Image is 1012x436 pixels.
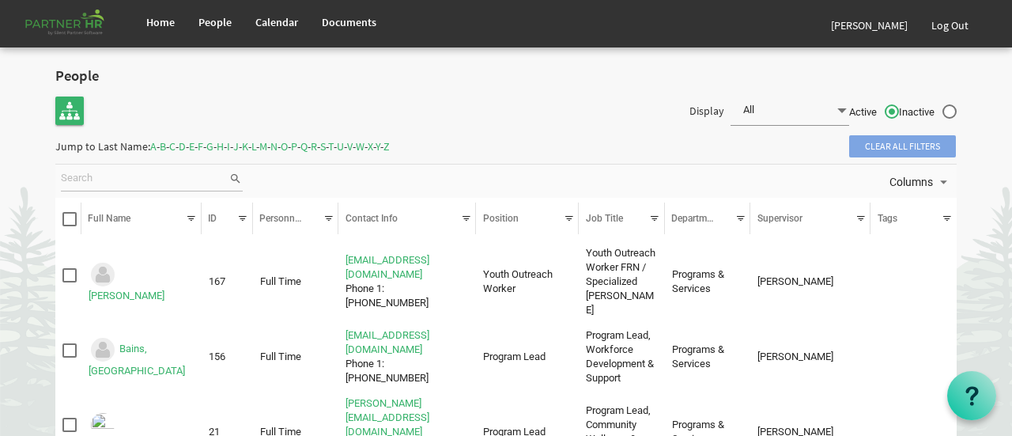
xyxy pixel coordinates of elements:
a: Organisation Chart [55,97,84,125]
span: Clear all filters [849,135,956,157]
td: megana@theopendoors.caPhone 1: 780-360-3868 is template cell column header Contact Info [338,244,476,321]
span: X [368,139,373,154]
td: Bains, Anchilla is template cell column header Full Name [81,325,202,389]
img: Could not locate image [89,260,117,289]
span: Calendar [255,15,298,29]
td: Program Lead column header Position [476,325,579,389]
span: V [347,139,353,154]
span: O [281,139,288,154]
span: S [320,139,326,154]
span: C [169,139,176,154]
span: Inactive [899,105,957,119]
td: column header Tags [870,244,957,321]
td: checkbox [55,244,81,321]
div: Search [58,165,245,198]
input: Search [61,167,228,191]
td: Youth Outreach Worker column header Position [476,244,579,321]
span: L [251,139,256,154]
td: 156 column header ID [202,325,253,389]
td: Full Time column header Personnel Type [253,325,339,389]
a: [EMAIL_ADDRESS][DOMAIN_NAME] [346,254,429,280]
h2: People [55,68,186,85]
span: Display [689,104,724,118]
a: [PERSON_NAME] [819,3,919,47]
span: D [179,139,186,154]
span: K [242,139,248,154]
td: Program Lead, Workforce Development & Support column header Job Title [579,325,665,389]
span: Contact Info [346,213,398,224]
span: Active [849,105,899,119]
td: Youth Outreach Worker FRN / Specialized Crimi column header Job Title [579,244,665,321]
td: checkbox [55,325,81,389]
span: Z [383,139,390,154]
a: Bains, [GEOGRAPHIC_DATA] [89,343,185,377]
span: People [198,15,232,29]
span: Home [146,15,175,29]
span: Tags [878,213,897,224]
span: Full Name [88,213,130,224]
div: Columns [886,165,954,198]
td: Programs & Services column header Departments [665,325,751,389]
span: P [291,139,297,154]
span: Job Title [586,213,623,224]
span: E [189,139,194,154]
span: Personnel Type [259,213,325,224]
span: M [259,139,267,154]
span: Supervisor [757,213,802,224]
span: W [356,139,364,154]
span: ID [208,213,217,224]
td: Cardinal, Amy column header Supervisor [750,244,870,321]
span: Documents [322,15,376,29]
span: I [227,139,230,154]
span: N [270,139,278,154]
div: Jump to Last Name: - - - - - - - - - - - - - - - - - - - - - - - - - [55,134,390,159]
span: T [328,139,334,154]
span: J [233,139,239,154]
td: 167 column header ID [202,244,253,321]
button: Columns [886,172,954,192]
img: org-chart.svg [59,100,80,121]
span: Y [376,139,380,154]
span: Position [483,213,519,224]
td: Adkins, Megan is template cell column header Full Name [81,244,202,321]
span: Columns [888,173,935,192]
td: Full Time column header Personnel Type [253,244,339,321]
span: Q [300,139,308,154]
span: search [228,170,243,188]
a: Log Out [919,3,980,47]
a: [PERSON_NAME] [89,290,164,301]
td: anchillab@theopendoors.caPhone 1: 780-781-8628 is template cell column header Contact Info [338,325,476,389]
td: column header Tags [870,325,957,389]
span: R [311,139,317,154]
span: G [206,139,213,154]
span: B [160,139,166,154]
span: A [150,139,157,154]
img: Could not locate image [89,336,117,364]
span: H [217,139,224,154]
a: [EMAIL_ADDRESS][DOMAIN_NAME] [346,329,429,355]
span: F [198,139,203,154]
td: Garcia, Mylene column header Supervisor [750,325,870,389]
span: Departments [671,213,725,224]
td: Programs & Services column header Departments [665,244,751,321]
span: U [337,139,344,154]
